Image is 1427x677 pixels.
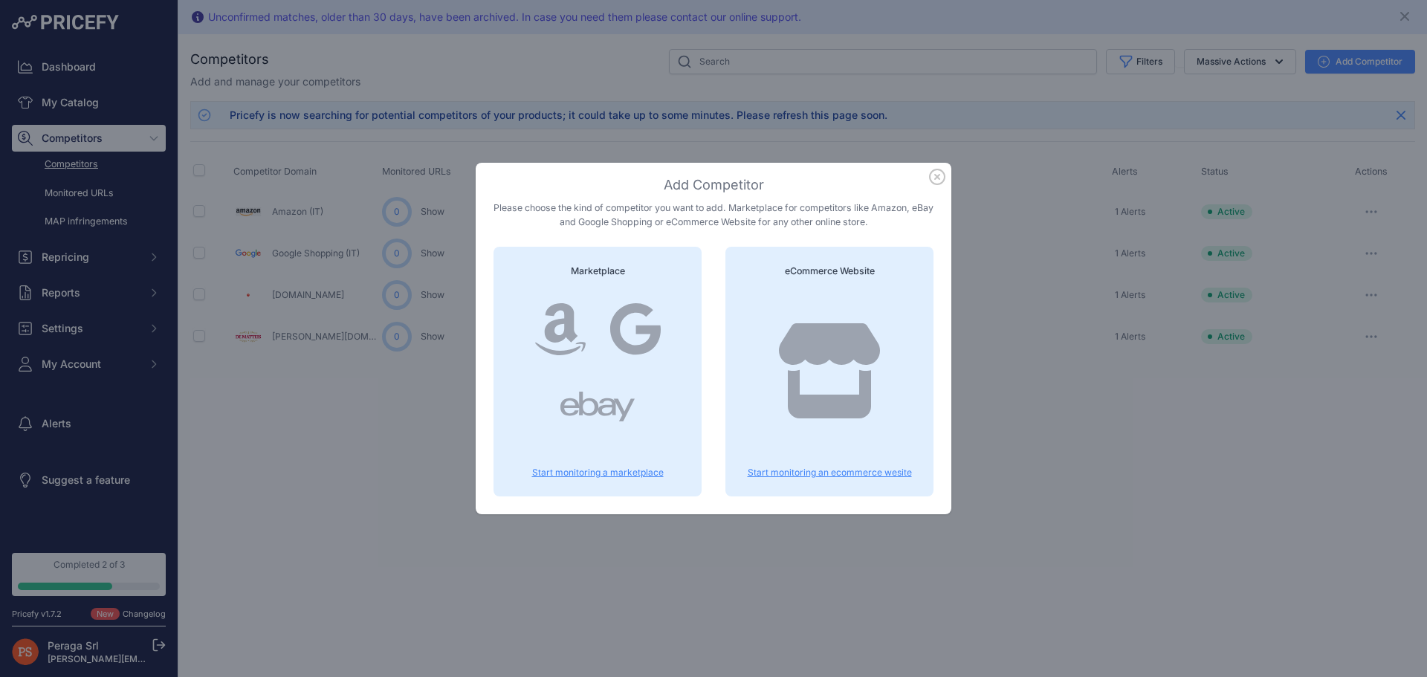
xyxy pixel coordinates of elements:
[743,467,916,479] p: Start monitoring an ecommerce wesite
[494,175,933,195] h3: Add Competitor
[511,265,684,479] a: Marketplace Start monitoring a marketplace
[743,265,916,479] a: eCommerce Website Start monitoring an ecommerce wesite
[494,201,933,229] p: Please choose the kind of competitor you want to add. Marketplace for competitors like Amazon, eB...
[743,265,916,279] h4: eCommerce Website
[511,265,684,279] h4: Marketplace
[511,467,684,479] p: Start monitoring a marketplace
